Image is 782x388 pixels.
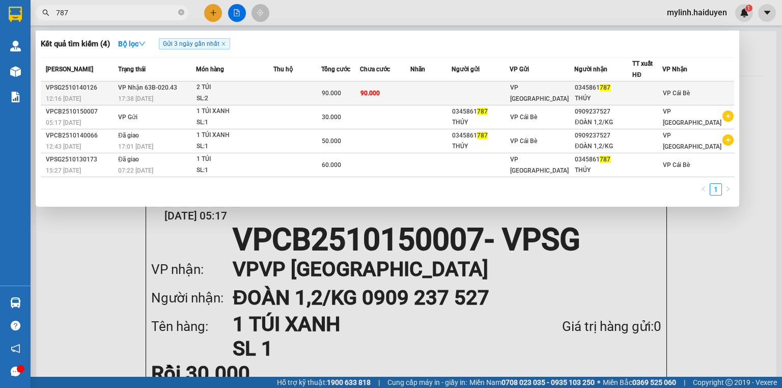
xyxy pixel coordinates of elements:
div: 1 TÚI XANH [197,106,273,117]
div: SL: 1 [197,165,273,176]
span: VP [GEOGRAPHIC_DATA] [663,108,721,126]
div: SL: 1 [197,141,273,152]
span: Gửi: [9,10,24,20]
span: 90.000 [360,90,380,97]
span: close-circle [178,8,184,18]
div: THÚY [452,141,509,152]
span: 17:01 [DATE] [118,143,153,150]
div: SL: 1 [197,117,273,128]
span: 787 [600,84,610,91]
span: question-circle [11,321,20,330]
span: message [11,367,20,376]
span: Đã giao [118,132,139,139]
button: Bộ lọcdown [110,36,154,52]
div: THÚY [452,117,509,128]
span: Người gửi [452,66,480,73]
strong: Bộ lọc [118,40,146,48]
span: 12:16 [DATE] [46,95,81,102]
span: 15:27 [DATE] [46,167,81,174]
span: Chưa cước [360,66,390,73]
span: Rồi : [8,67,24,77]
li: Next Page [722,183,734,196]
span: TT xuất HĐ [632,60,653,78]
span: 50.000 [322,137,341,145]
li: Previous Page [697,183,710,196]
div: 1 TÚI XANH [197,130,273,141]
span: Người nhận [574,66,607,73]
span: Thu hộ [273,66,293,73]
button: left [697,183,710,196]
button: right [722,183,734,196]
span: Nhãn [410,66,425,73]
span: close [221,41,226,46]
span: 12:43 [DATE] [46,143,81,150]
img: warehouse-icon [10,66,21,77]
span: down [138,40,146,47]
div: ĐOÀN 1,2/KG [575,117,632,128]
div: 0909237527 [87,45,190,60]
div: ĐOÀN 1,2/KG [87,33,190,45]
div: VPSG2510140126 [46,82,115,93]
span: right [725,186,731,192]
div: ĐOÀN 1,2/KG [575,141,632,152]
h3: Kết quả tìm kiếm ( 4 ) [41,39,110,49]
div: 0909237527 [575,106,632,117]
div: 0345861787 [9,33,80,47]
span: VP Nhận 63B-020.43 [118,84,177,91]
div: THÚY [575,93,632,104]
div: VPCB2510140066 [46,130,115,141]
span: VP Cái Bè [510,114,537,121]
span: search [42,9,49,16]
span: 30.000 [322,114,341,121]
span: VP [GEOGRAPHIC_DATA] [510,84,569,102]
input: Tìm tên, số ĐT hoặc mã đơn [56,7,176,18]
div: 0345861 [575,82,632,93]
div: THÚY [575,165,632,176]
div: 1 TÚI [197,154,273,165]
span: 07:22 [DATE] [118,167,153,174]
div: VP Cái Bè [9,9,80,21]
span: 787 [600,156,610,163]
span: Trạng thái [118,66,146,73]
div: 0909237527 [575,130,632,141]
span: Đã giao [118,156,139,163]
span: Món hàng [196,66,224,73]
span: 90.000 [322,90,341,97]
span: Tổng cước [321,66,350,73]
span: VP Cái Bè [663,161,690,169]
div: VPCB2510150007 [46,106,115,117]
span: VP Nhận [662,66,687,73]
li: 1 [710,183,722,196]
span: VP Gửi [510,66,529,73]
div: VPSG2510130173 [46,154,115,165]
span: plus-circle [722,134,734,146]
span: 17:38 [DATE] [118,95,153,102]
span: Nhận: [87,10,111,20]
span: plus-circle [722,110,734,122]
span: 60.000 [322,161,341,169]
img: warehouse-icon [10,297,21,308]
span: 787 [477,108,488,115]
span: notification [11,344,20,353]
div: THÚY [9,21,80,33]
a: 1 [710,184,721,195]
div: 2 TÚI [197,82,273,93]
span: VP [GEOGRAPHIC_DATA] [663,132,721,150]
span: close-circle [178,9,184,15]
div: 30.000 [8,66,81,78]
span: VP [GEOGRAPHIC_DATA] [510,156,569,174]
div: 0345861 [575,154,632,165]
img: warehouse-icon [10,41,21,51]
div: SL: 2 [197,93,273,104]
span: VP Cái Bè [663,90,690,97]
span: 787 [477,132,488,139]
div: 0345861 [452,130,509,141]
span: left [701,186,707,192]
img: logo-vxr [9,7,22,22]
span: 05:17 [DATE] [46,119,81,126]
div: VP [GEOGRAPHIC_DATA] [87,9,190,33]
span: VP Gửi [118,114,137,121]
img: solution-icon [10,92,21,102]
span: VP Cái Bè [510,137,537,145]
span: [PERSON_NAME] [46,66,93,73]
